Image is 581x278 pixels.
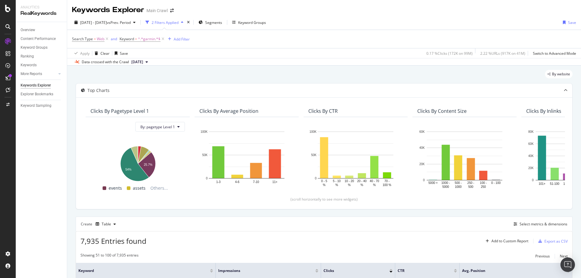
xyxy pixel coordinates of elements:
text: 40 - 70 [370,179,379,183]
button: Clear [92,48,110,58]
text: 40K [528,154,534,158]
text: 16-50 [563,182,571,185]
button: Next [560,253,568,260]
text: 5000 + [428,181,438,185]
div: Keywords Explorer [21,82,51,89]
button: Save [112,48,128,58]
div: 0.17 % Clicks ( 172K on 99M ) [426,51,473,56]
span: Impressions [218,268,306,273]
div: Clear [100,51,110,56]
text: 100K [201,130,208,133]
text: 500 [468,185,473,188]
div: Clicks By Inlinks [526,108,561,114]
div: Overview [21,27,35,33]
div: Keyword Groups [21,44,48,51]
text: % [335,183,338,187]
button: Switch to Advanced Mode [530,48,576,58]
text: 25.7% [144,163,152,166]
div: Top Charts [87,87,110,93]
a: Keyword Groups [21,44,63,51]
text: 20K [419,162,425,166]
span: events [109,185,122,192]
button: Select metrics & dimensions [511,221,567,228]
a: More Reports [21,71,57,77]
div: Table [102,222,111,226]
a: Explorer Bookmarks [21,91,63,97]
button: Segments [196,18,225,27]
a: Keywords [21,62,63,68]
a: Overview [21,27,63,33]
text: 50K [202,153,208,157]
div: and [111,36,117,41]
span: vs Prev. Period [107,20,131,25]
div: Apply [80,51,90,56]
span: Keyword [78,268,201,273]
text: 0 - 100 [491,181,501,185]
div: Keywords Explorer [72,5,144,15]
span: Clicks [323,268,380,273]
button: Previous [535,253,550,260]
div: RealKeywords [21,10,62,17]
span: Search Type [72,36,93,41]
button: Add Filter [166,35,190,43]
text: 80K [528,130,534,133]
div: times [186,19,191,25]
svg: A chart. [417,129,512,189]
text: 101+ [539,182,546,185]
span: ^.*garmin.*$ [138,35,160,43]
span: Keyword [120,36,134,41]
text: 0 [532,178,534,182]
text: % [360,183,363,187]
span: By website [552,72,570,76]
text: % [323,183,326,187]
svg: A chart. [90,143,185,182]
a: Ranking [21,53,63,60]
div: Previous [535,253,550,259]
text: 100 - [480,181,487,185]
button: Apply [72,48,90,58]
div: Open Intercom Messenger [560,257,575,272]
a: Keyword Sampling [21,103,63,109]
div: Save [568,20,576,25]
text: % [348,183,351,187]
svg: A chart. [199,129,294,187]
text: 100 % [383,183,391,187]
div: Switch to Advanced Mode [533,51,576,56]
div: Clicks By pagetype Level 1 [90,108,149,114]
div: Clicks By CTR [308,108,338,114]
div: 2.22 % URLs ( 917K on 41M ) [480,51,525,56]
text: 0 [423,178,425,182]
div: Create [81,219,118,229]
svg: A chart. [308,129,403,187]
text: 7-10 [253,180,259,184]
div: Keywords [21,62,37,68]
div: Clicks By Content Size [417,108,467,114]
text: 20 - 40 [357,179,367,183]
text: 1000 [455,185,462,188]
text: 250 [481,185,486,188]
div: Main Crawl [146,8,168,14]
button: By: pagetype Level 1 [135,122,185,132]
text: 51-100 [550,182,560,185]
button: [DATE] - [DATE]vsPrev. Period [72,18,138,27]
span: Others... [148,185,170,192]
text: 5 - 10 [333,179,341,183]
span: Web [97,35,104,43]
span: = [135,36,137,41]
text: 40K [419,146,425,150]
span: By: pagetype Level 1 [140,124,175,129]
text: 20K [528,166,534,170]
a: Keywords Explorer [21,82,63,89]
span: Avg. Position [462,268,558,273]
span: Segments [205,20,222,25]
text: 0 [206,177,208,180]
button: [DATE] [129,58,150,66]
button: Keyword Groups [230,18,268,27]
text: 11+ [272,180,277,184]
div: Add Filter [174,37,190,42]
button: Export as CSV [536,236,568,246]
